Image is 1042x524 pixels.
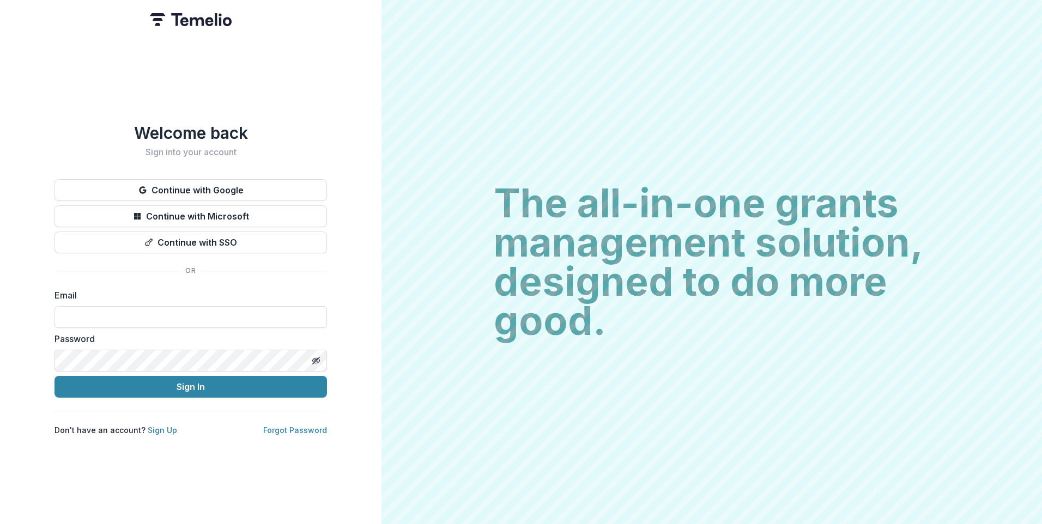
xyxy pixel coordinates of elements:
a: Forgot Password [263,425,327,435]
button: Continue with SSO [54,231,327,253]
button: Sign In [54,376,327,398]
h1: Welcome back [54,123,327,143]
label: Password [54,332,320,345]
label: Email [54,289,320,302]
button: Toggle password visibility [307,352,325,369]
button: Continue with Microsoft [54,205,327,227]
p: Don't have an account? [54,424,177,436]
img: Temelio [150,13,232,26]
a: Sign Up [148,425,177,435]
button: Continue with Google [54,179,327,201]
h2: Sign into your account [54,147,327,157]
